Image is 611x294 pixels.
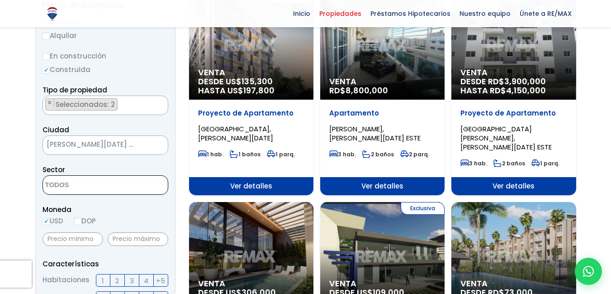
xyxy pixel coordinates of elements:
[198,86,304,95] span: HASTA US$
[460,124,552,152] span: [GEOGRAPHIC_DATA][PERSON_NAME], [PERSON_NAME][DATE] ESTE
[329,109,436,118] p: Apartamento
[45,98,118,111] li: APARTAMENTO
[115,275,119,286] span: 2
[55,100,117,109] span: Seleccionados: 2
[329,279,436,288] span: Venta
[400,150,429,158] span: 2 parq.
[243,85,275,96] span: 197,800
[242,76,273,87] span: 135,300
[366,7,455,20] span: Préstamos Hipotecarios
[198,109,304,118] p: Proyecto de Apartamento
[455,7,515,20] span: Nuestro equipo
[515,7,576,20] span: Únete a RE/MAX
[43,125,69,135] span: Ciudad
[43,274,90,287] span: Habitaciones
[315,7,366,20] span: Propiedades
[230,150,261,158] span: 1 baños
[43,218,50,225] input: USD
[506,85,546,96] span: 4,150,000
[198,124,273,143] span: [GEOGRAPHIC_DATA], [PERSON_NAME][DATE]
[198,77,304,95] span: DESDE US$
[43,64,168,75] label: Construida
[43,85,107,95] span: Tipo de propiedad
[198,150,223,158] span: 1 hab.
[43,215,63,227] label: USD
[346,85,388,96] span: 8,800,000
[145,138,159,153] button: Remove all items
[47,99,52,107] span: ×
[289,7,315,20] span: Inicio
[43,67,50,74] input: Construida
[451,177,576,195] span: Ver detalles
[43,30,168,41] label: Alquilar
[460,77,567,95] span: DESDE RD$
[189,177,313,195] span: Ver detalles
[362,150,394,158] span: 2 baños
[198,279,304,288] span: Venta
[267,150,295,158] span: 1 parq.
[401,202,445,215] span: Exclusiva
[460,86,567,95] span: HASTA RD$
[329,124,421,143] span: [PERSON_NAME], [PERSON_NAME][DATE] ESTE
[43,50,168,62] label: En construcción
[43,53,50,60] input: En construcción
[460,68,567,77] span: Venta
[43,138,145,151] span: SANTO DOMINGO ESTE
[158,99,163,107] span: ×
[43,135,168,155] span: SANTO DOMINGO ESTE
[43,258,168,270] p: Características
[460,279,567,288] span: Venta
[43,204,168,215] span: Moneda
[43,96,48,116] textarea: Search
[46,99,54,107] button: Remove item
[198,68,304,77] span: Venta
[44,6,60,22] img: Logo de REMAX
[156,275,165,286] span: +5
[43,176,131,195] textarea: Search
[158,98,163,107] button: Remove all items
[329,77,436,86] span: Venta
[130,275,134,286] span: 3
[154,141,159,149] span: ×
[531,159,559,167] span: 1 parq.
[43,33,50,40] input: Alquilar
[74,215,96,227] label: DOP
[144,275,148,286] span: 4
[329,85,388,96] span: RD$
[320,177,445,195] span: Ver detalles
[108,232,168,246] input: Precio máximo
[460,159,487,167] span: 3 hab.
[102,275,104,286] span: 1
[43,232,103,246] input: Precio mínimo
[43,165,65,174] span: Sector
[329,150,356,158] span: 3 hab.
[74,218,81,225] input: DOP
[460,109,567,118] p: Proyecto de Apartamento
[504,76,546,87] span: 3,900,000
[493,159,525,167] span: 2 baños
